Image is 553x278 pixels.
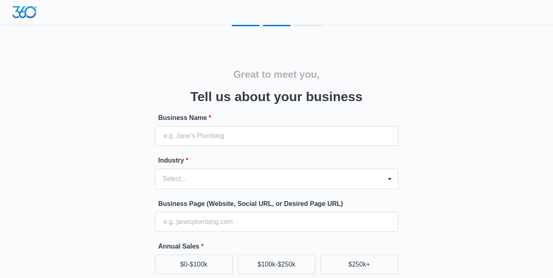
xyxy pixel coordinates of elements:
[233,67,320,82] h2: Great to meet you,
[158,199,402,209] label: Business Page (Website, Social URL, or Desired Page URL)
[158,113,402,123] label: Business Name
[238,255,316,274] button: $100k-$250k
[321,255,398,274] button: $250k+
[155,126,398,146] input: e.g. Jane's Plumbing
[158,156,402,165] label: Industry
[190,87,363,106] h3: Tell us about your business
[155,255,233,274] button: $0-$100k
[155,212,398,232] input: e.g. janesplumbing.com
[158,242,402,251] label: Annual Sales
